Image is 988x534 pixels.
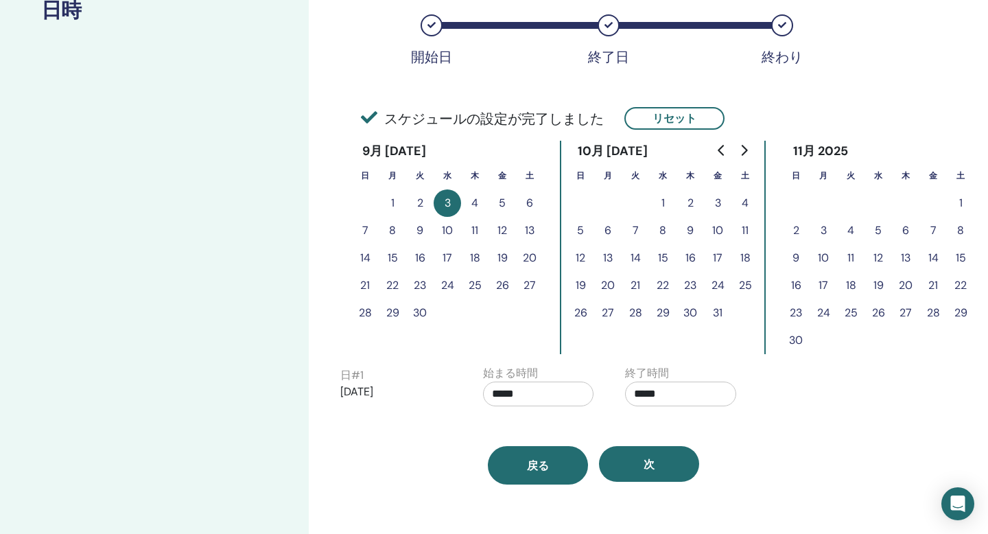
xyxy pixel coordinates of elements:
[782,141,860,162] div: 11月 2025
[704,217,731,244] button: 10
[837,162,864,189] th: 火曜日
[782,327,810,354] button: 30
[406,299,434,327] button: 30
[622,162,649,189] th: 火曜日
[947,189,974,217] button: 1
[782,217,810,244] button: 2
[340,384,451,400] p: [DATE]
[649,189,677,217] button: 1
[340,367,364,384] label: 日 # 1
[704,189,731,217] button: 3
[567,244,594,272] button: 12
[434,272,461,299] button: 24
[594,272,622,299] button: 20
[731,162,759,189] th: 土曜日
[782,272,810,299] button: 16
[622,244,649,272] button: 14
[461,272,489,299] button: 25
[864,244,892,272] button: 12
[810,299,837,327] button: 24
[649,272,677,299] button: 22
[567,299,594,327] button: 26
[810,272,837,299] button: 17
[351,272,379,299] button: 21
[406,244,434,272] button: 16
[864,162,892,189] th: 水曜日
[677,272,704,299] button: 23
[489,189,516,217] button: 5
[892,244,919,272] button: 13
[461,189,489,217] button: 4
[677,189,704,217] button: 2
[892,162,919,189] th: 木曜日
[483,365,538,382] label: 始まる時間
[810,217,837,244] button: 3
[594,217,622,244] button: 6
[361,108,604,129] span: スケジュールの設定が完了しました
[919,217,947,244] button: 7
[677,162,704,189] th: 木曜日
[567,217,594,244] button: 5
[622,217,649,244] button: 7
[892,272,919,299] button: 20
[379,244,406,272] button: 15
[810,162,837,189] th: 月曜日
[677,244,704,272] button: 16
[351,217,379,244] button: 7
[379,272,406,299] button: 22
[649,162,677,189] th: 水曜日
[837,244,864,272] button: 11
[488,446,588,485] button: 戻る
[677,217,704,244] button: 9
[527,458,549,473] span: 戻る
[919,244,947,272] button: 14
[594,162,622,189] th: 月曜日
[594,299,622,327] button: 27
[919,272,947,299] button: 21
[892,217,919,244] button: 6
[649,299,677,327] button: 29
[731,244,759,272] button: 18
[947,299,974,327] button: 29
[731,217,759,244] button: 11
[677,299,704,327] button: 30
[837,299,864,327] button: 25
[516,217,543,244] button: 13
[489,217,516,244] button: 12
[567,272,594,299] button: 19
[947,244,974,272] button: 15
[599,446,699,482] button: 次
[622,272,649,299] button: 21
[782,162,810,189] th: 日曜日
[351,141,438,162] div: 9月 [DATE]
[864,272,892,299] button: 19
[516,162,543,189] th: 土曜日
[461,162,489,189] th: 木曜日
[947,272,974,299] button: 22
[733,137,755,164] button: Go to next month
[782,244,810,272] button: 9
[461,244,489,272] button: 18
[489,162,516,189] th: 金曜日
[649,244,677,272] button: 15
[941,487,974,520] div: Open Intercom Messenger
[837,217,864,244] button: 4
[947,217,974,244] button: 8
[947,162,974,189] th: 土曜日
[406,217,434,244] button: 9
[434,162,461,189] th: 水曜日
[379,217,406,244] button: 8
[919,162,947,189] th: 金曜日
[434,244,461,272] button: 17
[379,189,406,217] button: 1
[567,141,659,162] div: 10月 [DATE]
[704,299,731,327] button: 31
[704,244,731,272] button: 17
[516,189,543,217] button: 6
[516,272,543,299] button: 27
[731,189,759,217] button: 4
[625,365,669,382] label: 終了時間
[731,272,759,299] button: 25
[406,162,434,189] th: 火曜日
[489,244,516,272] button: 19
